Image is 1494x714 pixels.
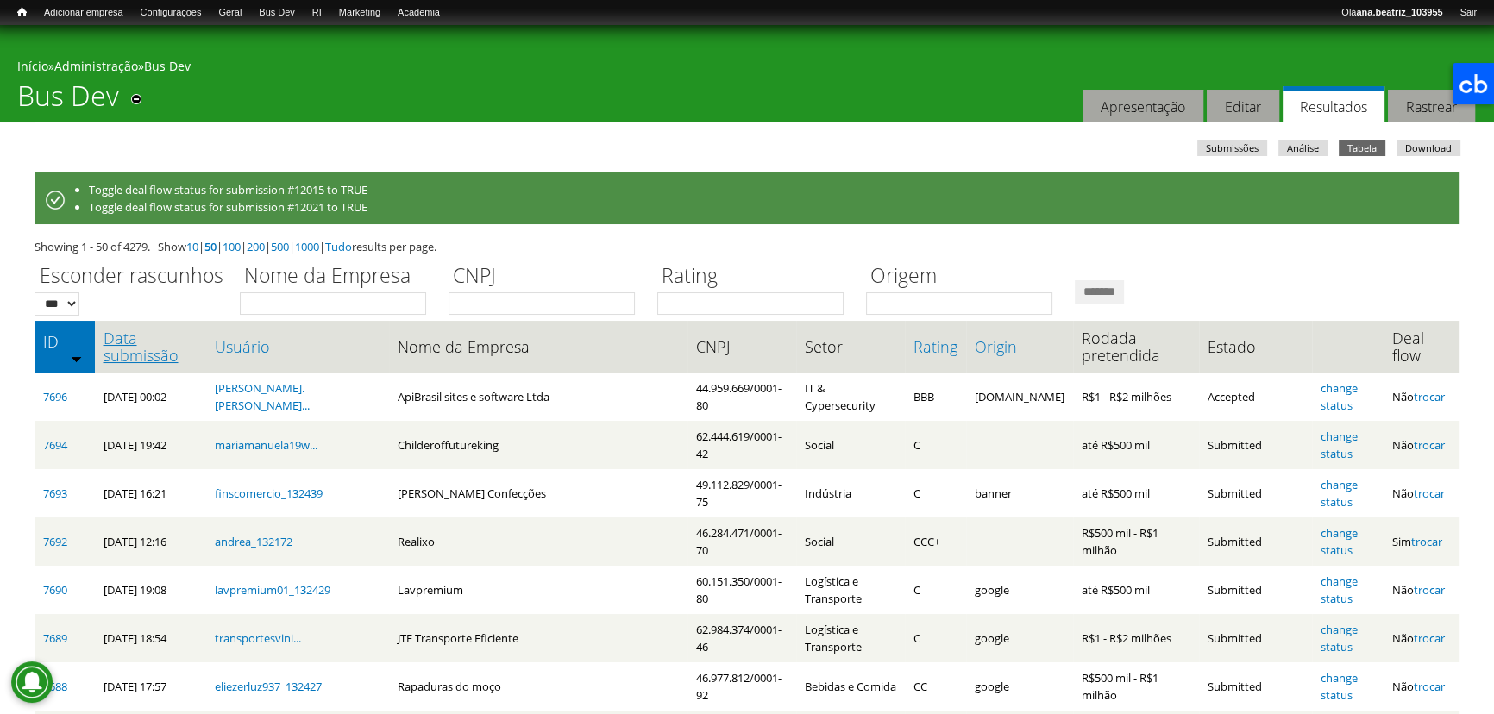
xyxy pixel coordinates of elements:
label: Nome da Empresa [240,261,437,292]
td: 62.984.374/0001-46 [687,614,796,662]
a: trocar [1414,389,1445,404]
td: google [966,566,1073,614]
td: [DATE] 16:21 [95,469,206,517]
a: Origin [975,338,1064,355]
a: ID [43,333,86,350]
th: Setor [796,321,906,373]
td: Accepted [1199,373,1313,421]
td: Sim [1384,517,1459,566]
a: 7690 [43,582,67,598]
td: C [905,469,966,517]
a: Sair [1451,4,1485,22]
td: 46.284.471/0001-70 [687,517,796,566]
td: Submitted [1199,517,1313,566]
a: 1000 [295,239,319,254]
td: Não [1384,662,1459,711]
td: [DOMAIN_NAME] [966,373,1073,421]
strong: ana.beatriz_103955 [1356,7,1442,17]
td: Social [796,421,906,469]
a: trocar [1414,582,1445,598]
td: google [966,614,1073,662]
td: Submitted [1199,469,1313,517]
a: change status [1321,573,1358,606]
a: 7688 [43,679,67,694]
a: eliezerluz937_132427 [215,679,322,694]
td: Logística e Transporte [796,566,906,614]
a: Início [9,4,35,21]
td: Rapaduras do moço [389,662,687,711]
td: C [905,614,966,662]
a: Apresentação [1083,90,1203,123]
td: R$1 - R$2 milhões [1073,614,1199,662]
a: change status [1321,670,1358,703]
td: até R$500 mil [1073,421,1199,469]
td: C [905,421,966,469]
a: change status [1321,622,1358,654]
td: R$500 mil - R$1 milhão [1073,517,1199,566]
td: Submitted [1199,421,1313,469]
td: [PERSON_NAME] Confecções [389,469,687,517]
td: Lavpremium [389,566,687,614]
a: 50 [204,239,217,254]
td: Não [1384,614,1459,662]
td: até R$500 mil [1073,469,1199,517]
a: Administração [54,58,138,74]
a: Usuário [215,338,380,355]
a: Bus Dev [250,4,304,22]
label: Esconder rascunhos [35,261,229,292]
td: até R$500 mil [1073,566,1199,614]
label: Origem [866,261,1064,292]
td: 44.959.669/0001-80 [687,373,796,421]
td: [DATE] 12:16 [95,517,206,566]
a: Bus Dev [144,58,191,74]
a: 7694 [43,437,67,453]
td: 46.977.812/0001-92 [687,662,796,711]
a: Tabela [1339,140,1385,156]
th: Estado [1199,321,1313,373]
h1: Bus Dev [17,79,119,122]
a: Início [17,58,48,74]
a: 7693 [43,485,67,501]
a: Análise [1278,140,1328,156]
a: lavpremium01_132429 [215,582,330,598]
a: change status [1321,525,1358,558]
td: [DATE] 18:54 [95,614,206,662]
a: Marketing [330,4,389,22]
th: Rodada pretendida [1073,321,1199,373]
td: Submitted [1199,566,1313,614]
td: CCC+ [905,517,966,566]
a: Data submissão [104,329,198,364]
a: change status [1321,380,1358,413]
td: [DATE] 17:57 [95,662,206,711]
div: Showing 1 - 50 of 4279. Show | | | | | | results per page. [35,238,1459,255]
a: trocar [1414,437,1445,453]
a: Academia [389,4,449,22]
td: banner [966,469,1073,517]
a: Submissões [1197,140,1267,156]
td: JTE Transporte Eficiente [389,614,687,662]
td: Não [1384,373,1459,421]
a: 200 [247,239,265,254]
a: [PERSON_NAME].[PERSON_NAME]... [215,380,310,413]
a: 7692 [43,534,67,549]
td: Não [1384,566,1459,614]
td: [DATE] 19:08 [95,566,206,614]
a: Download [1397,140,1460,156]
td: Logística e Transporte [796,614,906,662]
a: 7696 [43,389,67,404]
th: Deal flow [1384,321,1459,373]
a: trocar [1414,679,1445,694]
td: Indústria [796,469,906,517]
a: 10 [186,239,198,254]
a: Rastrear [1388,90,1475,123]
td: Não [1384,469,1459,517]
td: Submitted [1199,662,1313,711]
td: google [966,662,1073,711]
td: CC [905,662,966,711]
th: Nome da Empresa [389,321,687,373]
a: Rating [913,338,957,355]
a: trocar [1414,485,1445,501]
a: Tudo [325,239,352,254]
a: Resultados [1283,86,1384,123]
li: Toggle deal flow status for submission #12021 to TRUE [89,198,1451,216]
